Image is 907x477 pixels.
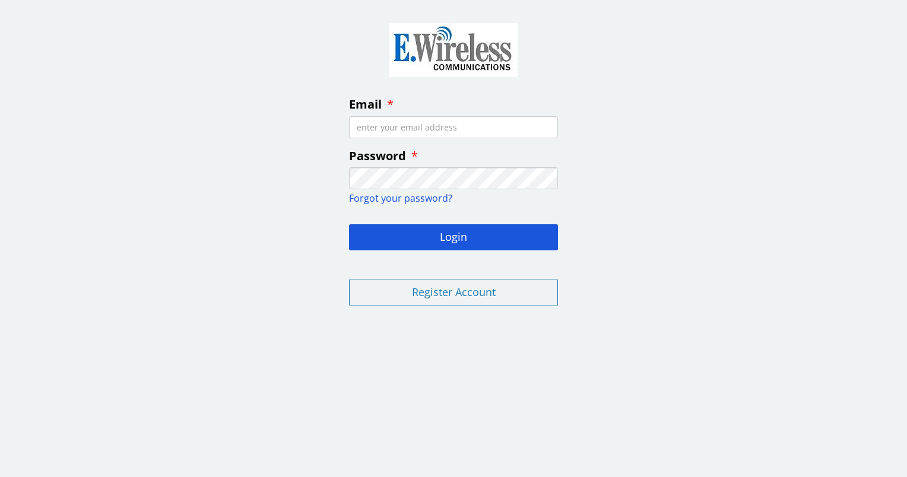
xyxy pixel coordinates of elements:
span: Password [349,148,406,164]
span: Email [349,96,382,112]
input: enter your email address [349,116,558,138]
a: Forgot your password? [349,192,452,205]
button: Login [349,224,558,250]
button: Register Account [349,279,558,306]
